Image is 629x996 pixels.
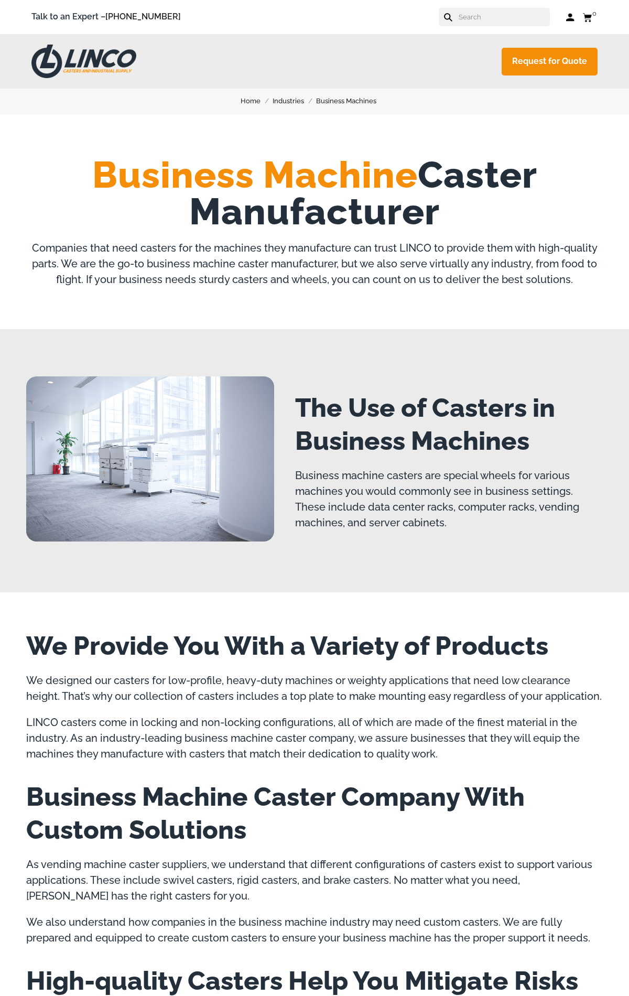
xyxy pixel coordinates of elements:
a: Request for Quote [502,48,598,75]
p: LINCO casters come in locking and non-locking configurations, all of which are made of the finest... [26,714,603,762]
p: We designed our casters for low-profile, heavy-duty machines or weighty applications that need lo... [26,673,603,704]
a: Log in [566,12,574,23]
a: Industries [273,95,316,107]
p: Companies that need casters for the machines they manufacture can trust LINCO to provide them wit... [26,240,603,287]
span: Business Machine [92,153,418,196]
h2: Business Machine Caster Company With Custom Solutions [26,780,603,846]
img: LINCO CASTERS & INDUSTRIAL SUPPLY [31,45,136,78]
span: 0 [592,9,597,17]
input: Search [458,8,550,26]
h2: The Use of Casters in Business Machines [295,391,603,457]
p: As vending machine caster suppliers, we understand that different configurations of casters exist... [26,857,603,904]
h2: We Provide You With a Variety of Products [26,629,603,662]
span: Talk to an Expert – [31,10,181,24]
img: two business machines in an office [26,376,274,542]
p: Business machine casters are special wheels for various machines you would commonly see in busine... [295,468,603,531]
a: Business Machines [316,95,388,107]
a: Home [241,95,273,107]
p: We also understand how companies in the business machine industry may need custom casters. We are... [26,914,603,946]
h1: Caster Manufacturer [26,156,603,230]
a: [PHONE_NUMBER] [105,12,181,21]
a: 0 [582,10,598,24]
